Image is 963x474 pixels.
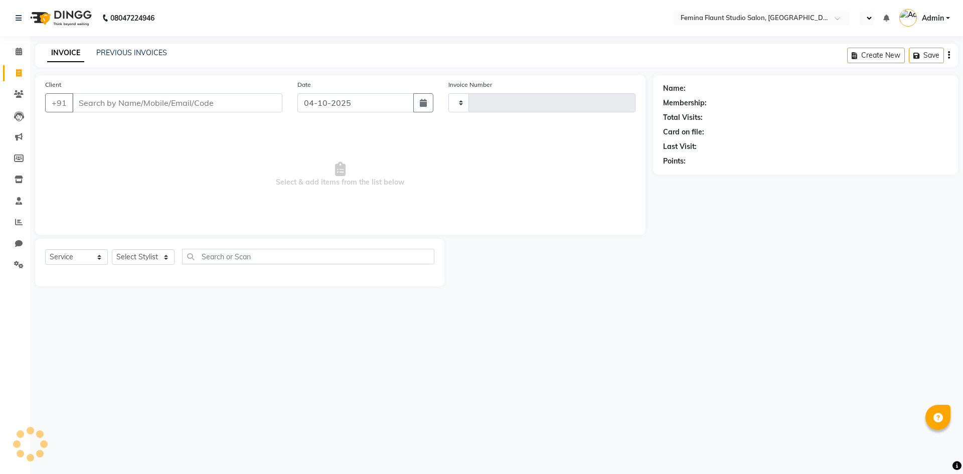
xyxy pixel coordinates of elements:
label: Date [297,80,311,89]
span: Select & add items from the list below [45,124,635,225]
div: Name: [663,83,686,94]
button: Save [909,48,944,63]
img: Admin [899,9,917,27]
a: PREVIOUS INVOICES [96,48,167,57]
div: Membership: [663,98,707,108]
img: logo [26,4,94,32]
button: Create New [847,48,905,63]
div: Card on file: [663,127,704,137]
input: Search or Scan [182,249,434,264]
div: Total Visits: [663,112,703,123]
button: +91 [45,93,73,112]
input: Search by Name/Mobile/Email/Code [72,93,282,112]
a: INVOICE [47,44,84,62]
b: 08047224946 [110,4,154,32]
label: Client [45,80,61,89]
span: Admin [922,13,944,24]
div: Last Visit: [663,141,697,152]
label: Invoice Number [448,80,492,89]
div: Points: [663,156,686,167]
